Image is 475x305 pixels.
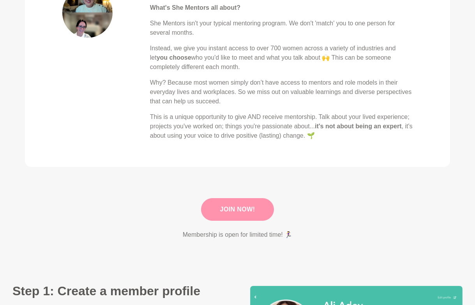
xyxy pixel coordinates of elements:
[150,4,240,11] strong: What's She Mentors all about?
[315,123,401,129] strong: it's not about being an expert
[150,112,413,140] p: This is a unique opportunity to give AND receive mentorship. Talk about your lived experience; pr...
[157,54,191,61] strong: you choose
[12,283,225,299] h2: Step 1: Create a member profile
[201,198,274,221] a: Join Now!
[150,78,413,106] p: Why? Because most women simply don’t have access to mentors and role models in their everyday liv...
[150,44,413,72] p: Instead, we give you instant access to over 700 women across a variety of industries and let who ...
[150,19,413,37] p: She Mentors isn't your typical mentoring program. We don't 'match' you to one person for several ...
[183,230,292,239] p: Membership is open for limited time! 🏃‍♀️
